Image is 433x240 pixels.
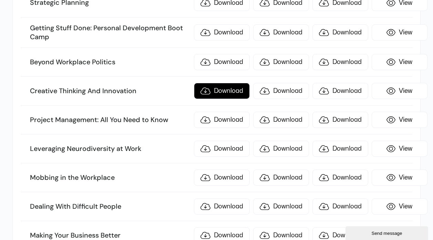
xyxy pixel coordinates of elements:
h3: Mobbing in the Workplace [30,173,190,182]
a: Download [253,112,309,128]
a: Download [194,83,250,99]
h3: Creative Thinking And Innovation [30,87,190,96]
a: Download [253,24,309,41]
a: Download [194,24,250,41]
a: Download [253,141,309,157]
h3: Getting Stuff Done: Personal Development Boot Camp [30,24,190,41]
a: View [372,54,427,70]
a: Download [312,24,368,41]
a: Download [312,198,368,215]
a: Download [312,141,368,157]
a: Download [194,112,250,128]
a: View [372,170,427,186]
a: Download [253,54,309,70]
h3: Leveraging Neurodiversity at Work [30,144,190,153]
a: Download [253,170,309,186]
a: Download [194,141,250,157]
h3: Project Management: All You Need to Know [30,116,190,124]
iframe: chat widget [346,225,430,240]
h3: Dealing With Difficult People [30,202,190,211]
a: Download [312,112,368,128]
a: View [372,112,427,128]
a: Download [312,170,368,186]
h3: Beyond Workplace Politics [30,58,190,67]
a: View [372,24,427,41]
a: Download [253,198,309,215]
a: View [372,83,427,99]
h3: Making Your Business Better [30,231,190,240]
a: Download [194,198,250,215]
a: Download [312,54,368,70]
a: Download [312,83,368,99]
a: View [372,198,427,215]
a: Download [194,170,250,186]
a: Download [253,83,309,99]
a: Download [194,54,250,70]
a: View [372,141,427,157]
